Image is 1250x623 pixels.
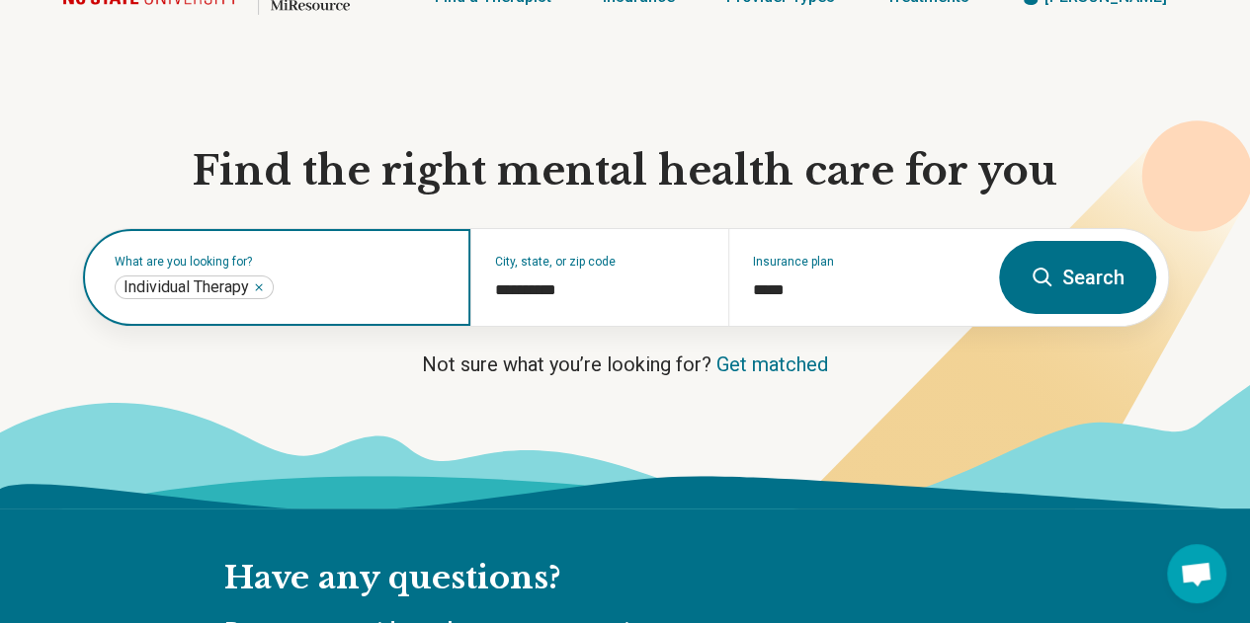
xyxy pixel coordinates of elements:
[1167,544,1226,603] div: Open chat
[124,277,249,297] span: Individual Therapy
[716,352,828,376] a: Get matched
[253,281,265,293] button: Individual Therapy
[999,241,1156,314] button: Search
[82,145,1169,196] h1: Find the right mental health care for you
[115,256,447,268] label: What are you looking for?
[224,558,978,599] h2: Have any questions?
[82,350,1169,378] p: Not sure what you’re looking for?
[115,275,274,299] div: Individual Therapy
